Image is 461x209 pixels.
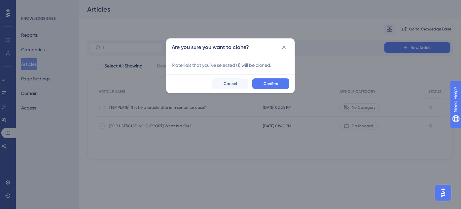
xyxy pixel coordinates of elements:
span: Confirm [264,81,278,86]
iframe: UserGuiding AI Assistant Launcher [433,183,453,203]
span: Cancel [224,81,237,86]
span: Need Help? [16,2,41,10]
span: Materials that you’ve selected ( 1 ) will be cloned. [172,61,289,69]
h2: Are you sure you want to clone? [172,43,249,51]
